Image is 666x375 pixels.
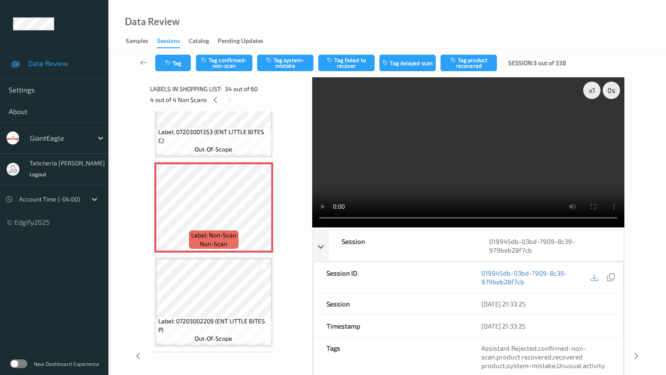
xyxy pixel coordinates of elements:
div: Session [329,230,476,261]
div: 019945db-03bd-7909-8c39-979beb28f7cb [476,230,624,261]
div: Sessions [157,36,180,48]
div: Samples [126,36,148,47]
button: Tag failed to recover [318,55,375,71]
span: 3 out of 338 [533,59,566,67]
span: Label: 07203002209 (ENT LITTLE BITES P) [158,317,269,334]
div: Session [313,293,468,315]
div: Session ID [313,262,468,293]
div: Timestamp [313,315,468,337]
span: Label: 07203001353 (ENT LITTLE BITES C) [158,128,269,145]
a: 019945db-03bd-7909-8c39-979beb28f7cb [481,269,588,286]
span: system-mistake [506,362,555,369]
span: Assistant Rejected [481,344,537,352]
a: Pending Updates [218,35,272,47]
span: 34 out of 60 [225,85,258,93]
a: Samples [126,35,157,47]
span: out-of-scope [195,145,232,154]
button: Tag delayed scan [379,55,436,71]
span: Label: Non-Scan [191,231,236,240]
span: product recovered [496,353,552,361]
button: Tag system-mistake [257,55,313,71]
div: [DATE] 21:33:25 [481,322,610,330]
span: out-of-scope [195,334,232,343]
span: Unusual activity [557,362,605,369]
div: Session019945db-03bd-7909-8c39-979beb28f7cb [313,230,624,261]
div: 4 out of 4 Non Scans [150,94,306,105]
button: Tag [155,55,191,71]
a: Sessions [157,35,189,48]
div: x 1 [583,82,601,99]
a: Catalog [189,35,218,47]
div: Pending Updates [218,36,263,47]
button: Tag confirmed-non-scan [196,55,252,71]
span: recovered product [481,353,583,369]
span: confirmed-non-scan [481,344,586,361]
button: Tag product recovered [441,55,497,71]
div: 0 s [603,82,620,99]
span: non-scan [200,240,227,248]
div: [DATE] 21:33:25 [481,299,610,308]
span: Session: [508,59,533,67]
span: Labels in shopping list: [150,85,222,93]
span: , , , , , [481,344,605,369]
div: Catalog [189,36,209,47]
div: Data Review [125,17,180,26]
